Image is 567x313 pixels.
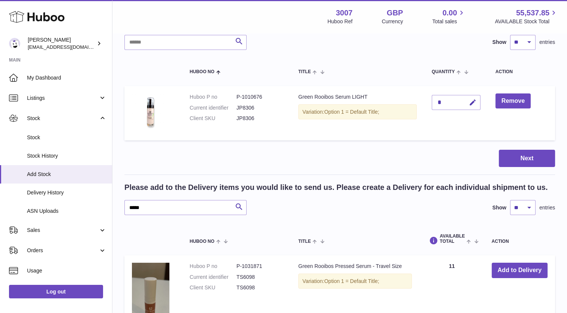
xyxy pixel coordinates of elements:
[27,247,99,254] span: Orders
[539,39,555,46] span: entries
[516,8,549,18] span: 55,537.85
[236,284,283,291] dd: TS6098
[27,74,106,81] span: My Dashboard
[27,208,106,215] span: ASN Uploads
[236,115,283,122] dd: JP8306
[28,36,95,51] div: [PERSON_NAME]
[298,69,311,74] span: Title
[190,239,214,244] span: Huboo no
[27,152,106,160] span: Stock History
[190,274,236,281] dt: Current identifier
[236,93,283,101] dd: P-1010676
[432,69,455,74] span: Quantity
[298,239,311,244] span: Title
[291,86,424,140] td: Green Rooibos Serum LIGHT
[27,134,106,141] span: Stock
[499,150,555,167] button: Next
[432,8,465,25] a: 0.00 Total sales
[190,93,236,101] dt: Huboo P no
[27,171,106,178] span: Add Stock
[382,18,403,25] div: Currency
[495,93,531,109] button: Remove
[443,8,457,18] span: 0.00
[440,234,465,244] span: AVAILABLE Total
[387,8,403,18] strong: GBP
[27,267,106,274] span: Usage
[27,227,99,234] span: Sales
[495,18,558,25] span: AVAILABLE Stock Total
[236,104,283,111] dd: JP8306
[27,115,99,122] span: Stock
[328,18,353,25] div: Huboo Ref
[495,69,548,74] div: Action
[539,204,555,211] span: entries
[27,95,99,102] span: Listings
[324,278,379,284] span: Option 1 = Default Title;
[190,284,236,291] dt: Client SKU
[492,204,506,211] label: Show
[190,263,236,270] dt: Huboo P no
[495,8,558,25] a: 55,537.85 AVAILABLE Stock Total
[492,39,506,46] label: Show
[336,8,353,18] strong: 3007
[190,115,236,122] dt: Client SKU
[298,104,417,120] div: Variation:
[9,38,20,49] img: bevmay@maysama.com
[236,263,283,270] dd: P-1031871
[492,239,548,244] div: Action
[132,93,169,131] img: Green Rooibos Serum LIGHT
[190,104,236,111] dt: Current identifier
[298,274,412,289] div: Variation:
[324,109,379,115] span: Option 1 = Default Title;
[9,285,103,298] a: Log out
[236,274,283,281] dd: TS6098
[27,189,106,196] span: Delivery History
[492,263,548,278] button: Add to Delivery
[190,69,214,74] span: Huboo no
[124,182,548,193] h2: Please add to the Delivery items you would like to send us. Please create a Delivery for each ind...
[28,44,110,50] span: [EMAIL_ADDRESS][DOMAIN_NAME]
[432,18,465,25] span: Total sales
